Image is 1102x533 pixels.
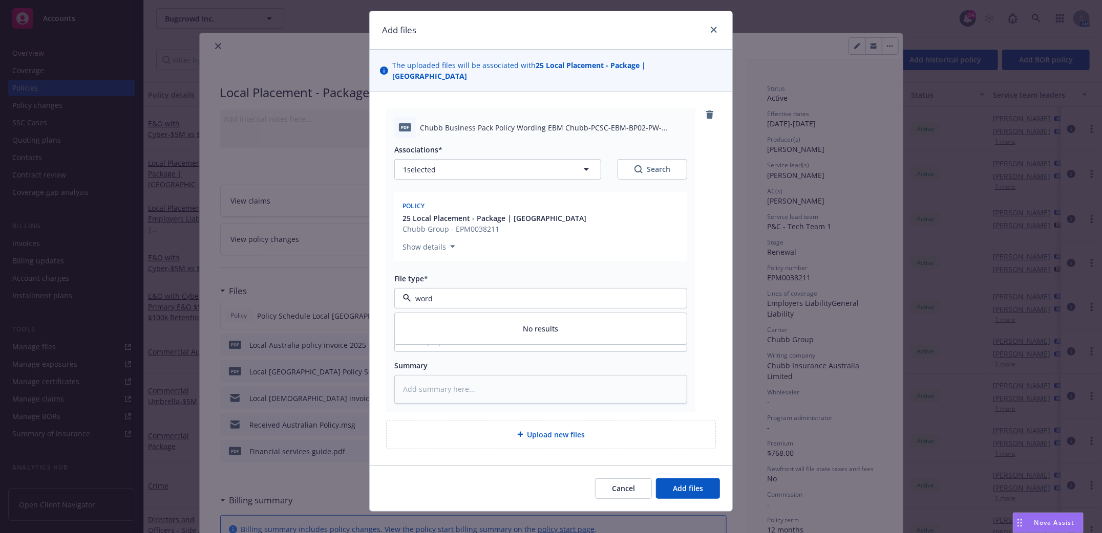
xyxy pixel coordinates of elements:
[394,361,428,370] span: Summary
[386,420,716,449] div: Upload new files
[395,314,687,345] span: No results
[411,293,666,304] input: Filter by keyword
[527,429,585,440] span: Upload new files
[1013,513,1026,532] div: Drag to move
[1013,513,1084,533] button: Nova Assist
[1034,518,1075,527] span: Nova Assist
